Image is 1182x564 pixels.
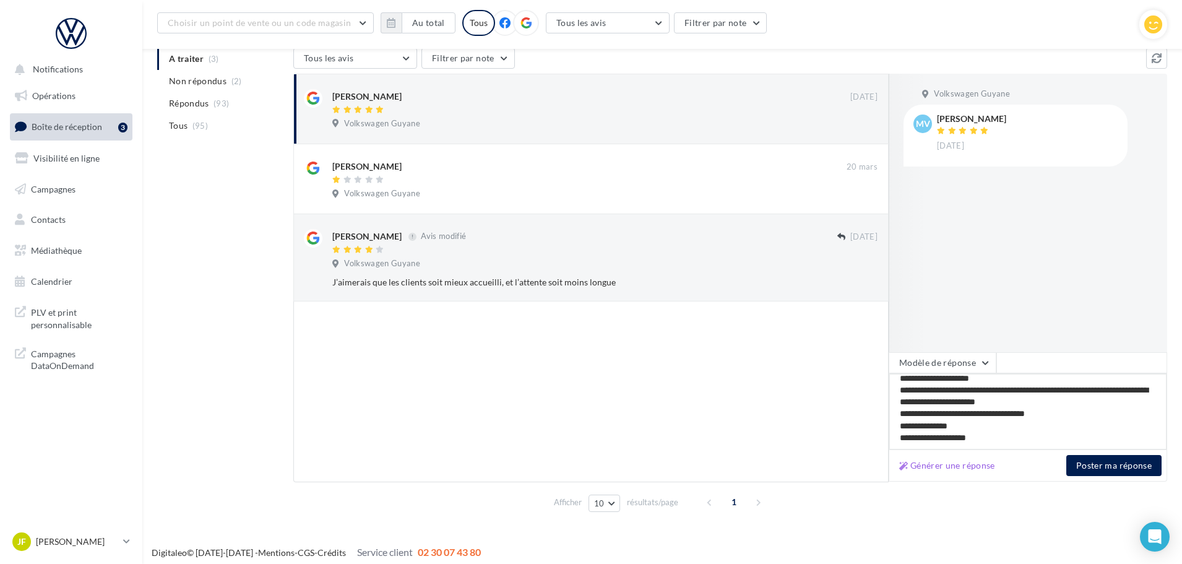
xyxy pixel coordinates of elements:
[894,458,1000,473] button: Générer une réponse
[937,141,964,152] span: [DATE]
[556,17,606,28] span: Tous les avis
[546,12,670,33] button: Tous les avis
[7,341,135,377] a: Campagnes DataOnDemand
[258,547,295,558] a: Mentions
[724,492,744,512] span: 1
[402,12,455,33] button: Au total
[627,497,678,508] span: résultats/page
[118,123,127,132] div: 3
[421,48,515,69] button: Filtrer par note
[168,17,351,28] span: Choisir un point de vente ou un code magasin
[332,90,402,103] div: [PERSON_NAME]
[554,497,582,508] span: Afficher
[36,536,118,548] p: [PERSON_NAME]
[332,230,402,243] div: [PERSON_NAME]
[462,10,495,36] div: Tous
[17,536,26,548] span: JF
[850,232,878,243] span: [DATE]
[32,90,75,101] span: Opérations
[31,245,82,256] span: Médiathèque
[7,145,135,171] a: Visibilité en ligne
[344,118,420,129] span: Volkswagen Guyane
[594,498,605,508] span: 10
[31,183,75,194] span: Campagnes
[674,12,767,33] button: Filtrer par note
[332,160,402,173] div: [PERSON_NAME]
[934,89,1010,100] span: Volkswagen Guyane
[418,546,481,558] span: 02 30 07 43 80
[1140,522,1170,552] div: Open Intercom Messenger
[421,232,466,241] span: Avis modifié
[847,162,878,173] span: 20 mars
[10,530,132,553] a: JF [PERSON_NAME]
[937,115,1006,123] div: [PERSON_NAME]
[357,546,413,558] span: Service client
[317,547,346,558] a: Crédits
[589,495,620,512] button: 10
[31,345,127,372] span: Campagnes DataOnDemand
[298,547,314,558] a: CGS
[157,12,374,33] button: Choisir un point de vente ou un code magasin
[231,76,242,86] span: (2)
[214,98,229,108] span: (93)
[293,48,417,69] button: Tous les avis
[344,188,420,199] span: Volkswagen Guyane
[889,352,996,373] button: Modèle de réponse
[332,276,797,289] div: J’aimerais que les clients soit mieux accueilli, et l’attente soit moins longue
[1066,455,1162,476] button: Poster ma réponse
[344,258,420,269] span: Volkswagen Guyane
[33,153,100,163] span: Visibilité en ligne
[850,92,878,103] span: [DATE]
[304,53,354,63] span: Tous les avis
[7,269,135,295] a: Calendrier
[169,119,188,132] span: Tous
[31,304,127,331] span: PLV et print personnalisable
[381,12,455,33] button: Au total
[7,299,135,336] a: PLV et print personnalisable
[33,64,83,75] span: Notifications
[152,547,481,558] span: © [DATE]-[DATE] - - -
[7,238,135,264] a: Médiathèque
[7,83,135,109] a: Opérations
[192,121,208,131] span: (95)
[31,214,66,225] span: Contacts
[7,176,135,202] a: Campagnes
[7,207,135,233] a: Contacts
[7,113,135,140] a: Boîte de réception3
[169,75,226,87] span: Non répondus
[152,547,187,558] a: Digitaleo
[916,118,930,130] span: mv
[31,276,72,287] span: Calendrier
[32,121,102,132] span: Boîte de réception
[169,97,209,110] span: Répondus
